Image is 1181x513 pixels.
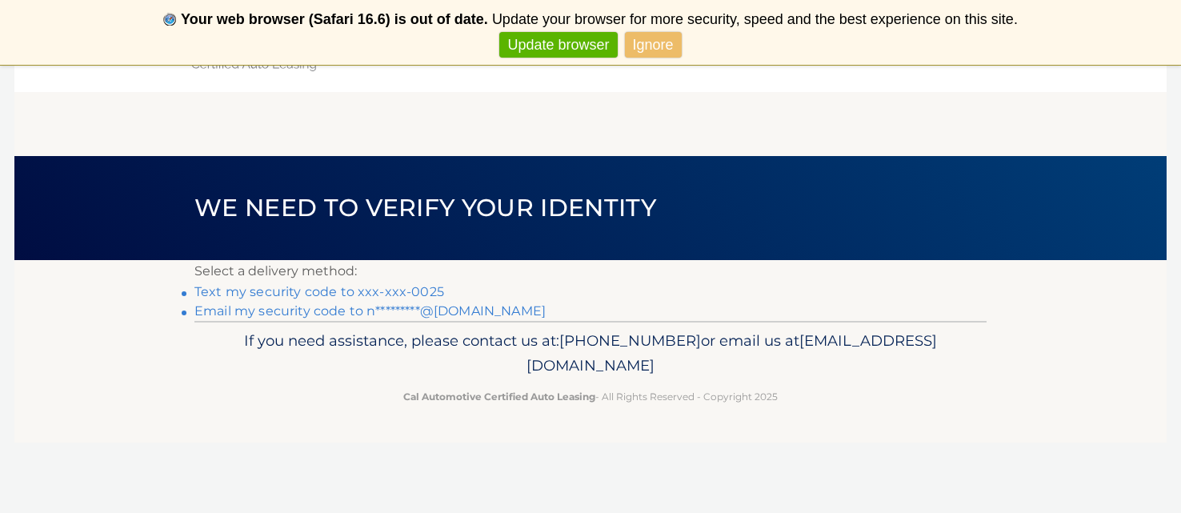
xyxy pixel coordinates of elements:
a: Email my security code to n*********@[DOMAIN_NAME] [194,303,546,319]
a: Update browser [499,32,617,58]
strong: Cal Automotive Certified Auto Leasing [403,391,595,403]
p: - All Rights Reserved - Copyright 2025 [205,388,976,405]
b: Your web browser (Safari 16.6) is out of date. [181,11,488,27]
p: If you need assistance, please contact us at: or email us at [205,328,976,379]
p: Select a delivery method: [194,260,987,283]
span: We need to verify your identity [194,193,656,222]
span: Update your browser for more security, speed and the best experience on this site. [492,11,1018,27]
span: [PHONE_NUMBER] [559,331,701,350]
a: Text my security code to xxx-xxx-0025 [194,284,444,299]
a: Ignore [625,32,682,58]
